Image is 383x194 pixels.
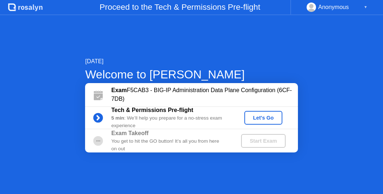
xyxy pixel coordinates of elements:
button: Start Exam [241,134,286,148]
div: Let's Go [247,115,279,121]
b: 5 min [111,115,124,121]
div: Welcome to [PERSON_NAME] [85,66,298,83]
div: : We’ll help you prepare for a no-stress exam experience [111,115,229,129]
div: F5CAB3 - BIG-IP Administration Data Plane Configuration (6CF-7DB) [111,86,298,103]
div: You get to hit the GO button! It’s all you from here on out [111,138,229,152]
div: [DATE] [85,57,298,66]
div: Anonymous [318,3,349,12]
button: Let's Go [244,111,282,125]
div: Start Exam [244,138,283,144]
div: ▼ [364,3,367,12]
b: Tech & Permissions Pre-flight [111,107,193,113]
b: Exam [111,87,127,93]
b: Exam Takeoff [111,130,148,136]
